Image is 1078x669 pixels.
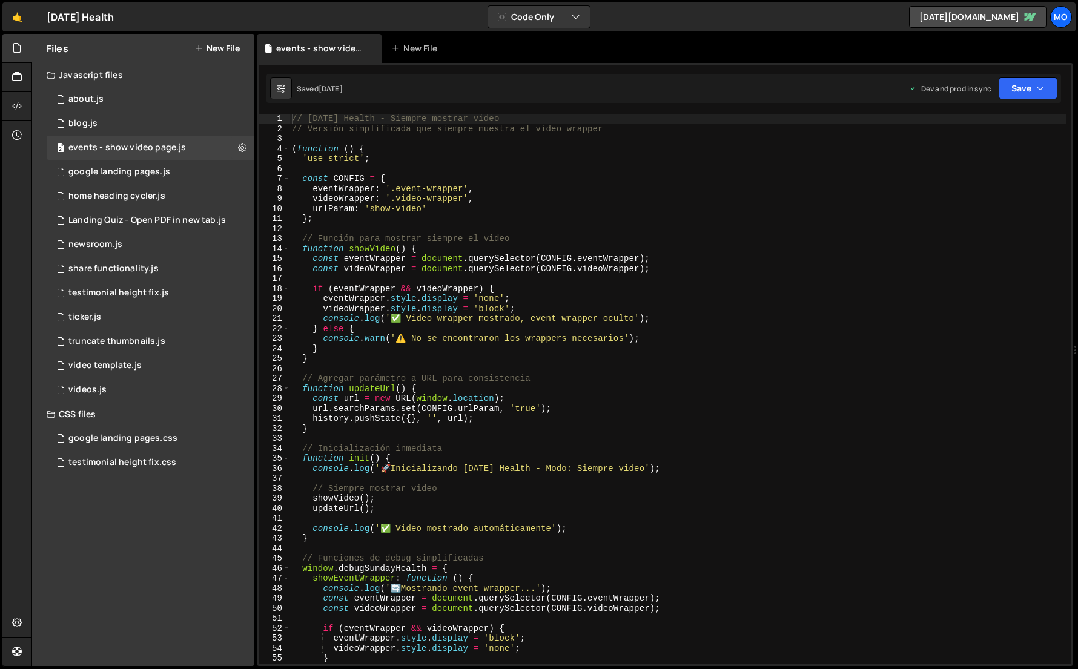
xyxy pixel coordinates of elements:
div: 15519/46730.js [47,87,254,111]
div: testimonial height fix.js [68,288,169,298]
div: 46 [259,564,290,574]
div: about.js [68,94,104,105]
div: 15519/43756.js [47,329,254,354]
div: 3 [259,134,290,144]
div: CSS files [32,402,254,426]
div: 20 [259,304,290,314]
span: 2 [57,144,64,154]
div: 15519/43553.js [47,354,254,378]
div: videos.js [68,384,107,395]
div: 9 [259,194,290,204]
div: Saved [297,84,343,94]
div: 45 [259,553,290,564]
div: 35 [259,453,290,464]
div: 23 [259,334,290,344]
div: 26 [259,364,290,374]
div: Javascript files [32,63,254,87]
div: 49 [259,593,290,604]
div: 2 [259,124,290,134]
div: 15519/44286.js [47,281,254,305]
a: Mo [1050,6,1072,28]
div: google landing pages.js [68,166,170,177]
div: 8 [259,184,290,194]
div: Landing Quiz - Open PDF in new tab.js [68,215,226,226]
div: 19 [259,294,290,304]
div: 10 [259,204,290,214]
h2: Files [47,42,68,55]
div: 4 [259,144,290,154]
div: 37 [259,473,290,484]
div: 54 [259,644,290,654]
div: 31 [259,414,290,424]
div: 27 [259,374,290,384]
div: 39 [259,493,290,504]
div: Dev and prod in sync [909,84,991,94]
div: blog.js [68,118,98,129]
div: 11 [259,214,290,224]
div: 15519/44859.js [47,208,254,232]
div: New File [391,42,442,54]
div: 5 [259,154,290,164]
div: testimonial height fix.css [68,457,176,468]
div: 7 [259,174,290,184]
div: 24 [259,344,290,354]
div: 33 [259,433,290,444]
div: newsroom.js [68,239,122,250]
div: 21 [259,314,290,324]
div: 41 [259,513,290,524]
div: events - show video page.js [276,42,367,54]
div: 13 [259,234,290,244]
div: 53 [259,633,290,644]
div: 15519/43379.js [47,136,254,160]
div: 25 [259,354,290,364]
div: 50 [259,604,290,614]
div: truncate thumbnails.js [68,336,165,347]
div: 15519/43407.js [47,257,254,281]
div: share functionality.js [68,263,159,274]
div: 15519/43411.js [47,111,254,136]
div: 15519/44291.css [47,450,254,475]
div: ticker.js [68,312,101,323]
div: 18 [259,284,290,294]
button: Code Only [488,6,590,28]
div: 1 [259,114,290,124]
div: 14 [259,244,290,254]
div: 32 [259,424,290,434]
button: Save [999,77,1057,99]
div: 15519/41007.css [47,426,254,450]
div: 36 [259,464,290,474]
div: 40 [259,504,290,514]
button: New File [194,44,240,53]
div: [DATE] Health [47,10,114,24]
a: 🤙 [2,2,32,31]
div: 15 [259,254,290,264]
div: 34 [259,444,290,454]
div: 22 [259,324,290,334]
div: 38 [259,484,290,494]
a: [DATE][DOMAIN_NAME] [909,6,1047,28]
div: 48 [259,584,290,594]
div: events - show video page.js [68,142,186,153]
div: 52 [259,624,290,634]
div: 15519/44154.js [47,184,254,208]
div: 47 [259,573,290,584]
div: google landing pages.css [68,433,177,444]
div: 15519/44391.js [47,378,254,402]
div: 15519/43356.js [47,232,254,257]
div: 16 [259,264,290,274]
div: 30 [259,404,290,414]
div: video template.js [68,360,142,371]
div: 55 [259,653,290,664]
div: 15519/43856.js [47,305,254,329]
div: home heading cycler.js [68,191,165,202]
div: 28 [259,384,290,394]
div: 17 [259,274,290,284]
div: 51 [259,613,290,624]
div: 43 [259,533,290,544]
div: 44 [259,544,290,554]
div: 6 [259,164,290,174]
div: 15519/41006.js [47,160,254,184]
div: 29 [259,394,290,404]
div: [DATE] [319,84,343,94]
